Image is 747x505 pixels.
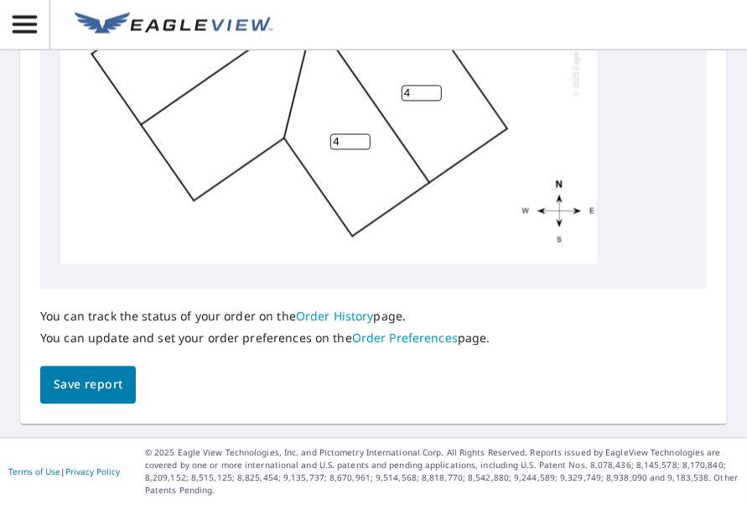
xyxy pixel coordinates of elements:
[296,309,374,325] a: Order History
[40,331,490,346] p: You can update and set your order preferences on the page.
[352,331,458,346] a: Order Preferences
[8,466,60,478] a: Terms of Use
[145,447,739,497] p: © 2025 Eagle View Technologies, Inc. and Pictometry International Corp. All Rights Reserved. Repo...
[65,3,283,48] a: EV Logo
[40,367,136,404] button: Save report
[8,467,120,477] p: |
[75,13,272,38] img: EV Logo
[40,310,490,325] p: You can track the status of your order on the page.
[54,375,122,396] span: Save report
[65,466,120,478] a: Privacy Policy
